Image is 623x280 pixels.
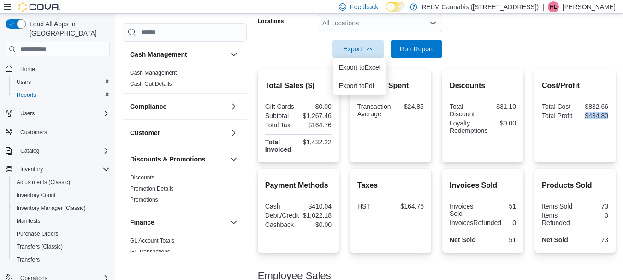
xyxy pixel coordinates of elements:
[130,70,177,76] a: Cash Management
[300,203,332,210] div: $410.04
[9,89,113,101] button: Reports
[17,164,47,175] button: Inventory
[17,63,110,74] span: Home
[2,107,113,120] button: Users
[13,228,110,239] span: Purchase Orders
[13,215,110,226] span: Manifests
[130,185,174,192] span: Promotion Details
[542,212,573,226] div: Items Refunded
[13,203,110,214] span: Inventory Manager (Classic)
[130,128,226,137] button: Customer
[394,103,423,110] div: $24.85
[450,219,501,226] div: InvoicesRefunded
[17,91,36,99] span: Reports
[9,189,113,202] button: Inventory Count
[577,103,608,110] div: $832.66
[339,82,380,89] span: Export to Pdf
[350,2,378,12] span: Feedback
[265,112,297,119] div: Subtotal
[228,154,239,165] button: Discounts & Promotions
[333,58,386,77] button: Export toExcel
[123,67,247,93] div: Cash Management
[228,127,239,138] button: Customer
[130,50,187,59] h3: Cash Management
[300,121,332,129] div: $164.76
[265,121,297,129] div: Total Tax
[422,1,539,12] p: RELM Cannabis ([STREET_ADDRESS])
[542,112,573,119] div: Total Profit
[13,190,59,201] a: Inventory Count
[450,119,488,134] div: Loyalty Redemptions
[130,248,170,256] span: GL Transactions
[13,215,44,226] a: Manifests
[17,164,110,175] span: Inventory
[17,230,59,238] span: Purchase Orders
[332,40,384,58] button: Export
[17,127,51,138] a: Customers
[542,1,544,12] p: |
[130,196,158,203] span: Promotions
[577,212,608,219] div: 0
[13,89,110,101] span: Reports
[265,80,332,91] h2: Total Sales ($)
[485,236,516,244] div: 51
[130,185,174,192] a: Promotion Details
[20,166,43,173] span: Inventory
[17,179,70,186] span: Adjustments (Classic)
[17,243,63,250] span: Transfers (Classic)
[130,249,170,255] a: GL Transactions
[9,176,113,189] button: Adjustments (Classic)
[17,217,40,225] span: Manifests
[2,163,113,176] button: Inventory
[13,177,110,188] span: Adjustments (Classic)
[542,203,573,210] div: Items Sold
[429,19,437,27] button: Open list of options
[17,191,56,199] span: Inventory Count
[17,145,110,156] span: Catalog
[228,217,239,228] button: Finance
[9,240,113,253] button: Transfers (Classic)
[13,254,43,265] a: Transfers
[357,80,424,91] h2: Average Spent
[17,126,110,138] span: Customers
[485,203,516,210] div: 51
[391,40,442,58] button: Run Report
[17,108,38,119] button: Users
[26,19,110,38] span: Load All Apps in [GEOGRAPHIC_DATA]
[386,2,405,12] input: Dark Mode
[13,89,40,101] a: Reports
[577,236,608,244] div: 73
[265,103,297,110] div: Gift Cards
[357,180,424,191] h2: Taxes
[392,203,424,210] div: $164.76
[300,103,332,110] div: $0.00
[265,180,332,191] h2: Payment Methods
[130,81,172,87] a: Cash Out Details
[450,236,476,244] strong: Net Sold
[450,103,481,118] div: Total Discount
[265,138,291,153] strong: Total Invoiced
[577,112,608,119] div: $434.80
[505,219,516,226] div: 0
[130,102,226,111] button: Compliance
[2,125,113,139] button: Customers
[20,147,39,155] span: Catalog
[20,129,47,136] span: Customers
[130,174,154,181] a: Discounts
[2,144,113,157] button: Catalog
[13,77,110,88] span: Users
[13,241,110,252] span: Transfers (Classic)
[130,237,174,244] span: GL Account Totals
[17,78,31,86] span: Users
[333,77,386,95] button: Export toPdf
[9,76,113,89] button: Users
[18,2,60,12] img: Cova
[228,49,239,60] button: Cash Management
[450,80,516,91] h2: Discounts
[13,254,110,265] span: Transfers
[130,218,154,227] h3: Finance
[123,235,247,261] div: Finance
[9,227,113,240] button: Purchase Orders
